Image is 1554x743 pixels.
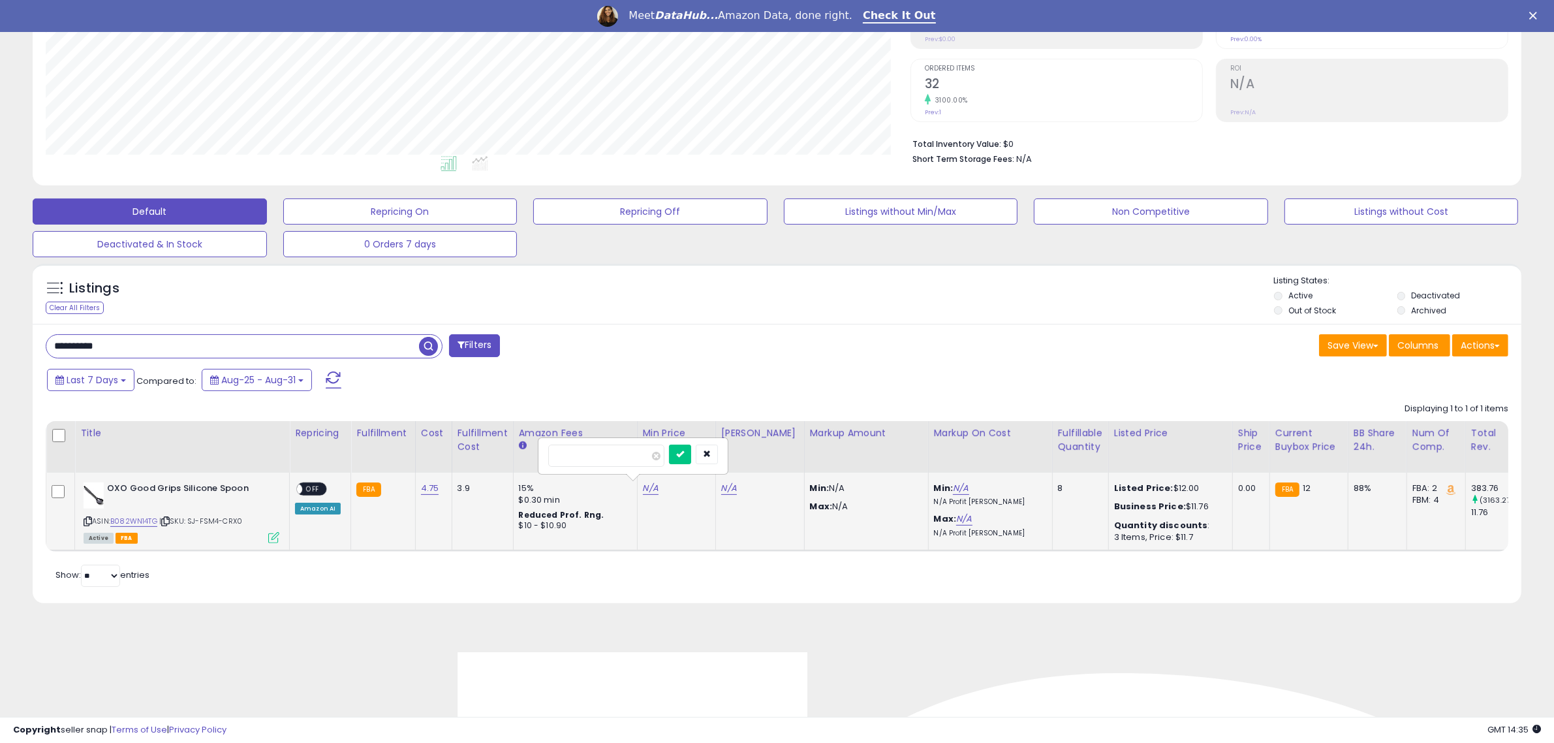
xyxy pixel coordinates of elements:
[110,516,157,527] a: B082WN14TG
[519,520,627,531] div: $10 - $10.90
[283,198,518,225] button: Repricing On
[1058,426,1103,454] div: Fulfillable Quantity
[1114,482,1173,494] b: Listed Price:
[912,153,1014,165] b: Short Term Storage Fees:
[1452,334,1508,356] button: Actions
[1034,198,1268,225] button: Non Competitive
[934,529,1042,538] p: N/A Profit [PERSON_NAME]
[1319,334,1387,356] button: Save View
[55,569,149,581] span: Show: entries
[519,440,527,452] small: Amazon Fees.
[1238,482,1260,494] div: 0.00
[1389,334,1450,356] button: Columns
[643,426,710,440] div: Min Price
[1230,108,1256,116] small: Prev: N/A
[421,426,446,440] div: Cost
[925,65,1202,72] span: Ordered Items
[1114,426,1227,440] div: Listed Price
[283,231,518,257] button: 0 Orders 7 days
[1275,426,1343,454] div: Current Buybox Price
[519,482,627,494] div: 15%
[925,76,1202,94] h2: 32
[1016,153,1032,165] span: N/A
[295,426,345,440] div: Repricing
[925,108,941,116] small: Prev: 1
[1230,65,1508,72] span: ROI
[1238,426,1264,454] div: Ship Price
[1288,290,1313,301] label: Active
[1284,198,1519,225] button: Listings without Cost
[931,95,968,105] small: 3100.00%
[953,482,969,495] a: N/A
[928,421,1052,473] th: The percentage added to the cost of goods (COGS) that forms the calculator for Min & Max prices.
[721,426,799,440] div: [PERSON_NAME]
[1230,76,1508,94] h2: N/A
[1275,482,1299,497] small: FBA
[597,6,618,27] img: Profile image for Georgie
[1471,426,1519,454] div: Total Rev.
[302,484,323,495] span: OFF
[810,500,833,513] strong: Max:
[810,501,918,513] p: N/A
[1058,482,1098,494] div: 8
[458,426,508,454] div: Fulfillment Cost
[1412,426,1460,454] div: Num of Comp.
[1397,339,1438,352] span: Columns
[356,426,409,440] div: Fulfillment
[107,482,266,498] b: OXO Good Grips Silicone Spoon
[519,494,627,506] div: $0.30 min
[1354,482,1397,494] div: 88%
[69,279,119,298] h5: Listings
[1303,482,1311,494] span: 12
[421,482,439,495] a: 4.75
[84,482,104,509] img: 21yzjYD3yPL._SL40_.jpg
[202,369,312,391] button: Aug-25 - Aug-31
[1230,35,1262,43] small: Prev: 0.00%
[1471,507,1524,518] div: 11.76
[810,482,918,494] p: N/A
[84,482,279,542] div: ASIN:
[46,302,104,314] div: Clear All Filters
[84,533,114,544] span: All listings currently available for purchase on Amazon
[1412,482,1455,494] div: FBA: 2
[519,509,604,520] b: Reduced Prof. Rng.
[721,482,737,495] a: N/A
[221,373,296,387] span: Aug-25 - Aug-31
[912,138,1001,150] b: Total Inventory Value:
[1354,426,1401,454] div: BB Share 24h.
[1114,531,1222,543] div: 3 Items, Price: $11.7
[934,498,1042,507] p: N/A Profit [PERSON_NAME]
[956,513,972,526] a: N/A
[1288,305,1336,316] label: Out of Stock
[784,198,1018,225] button: Listings without Min/Max
[1114,482,1222,494] div: $12.00
[1114,501,1222,513] div: $11.76
[33,198,267,225] button: Default
[1471,482,1524,494] div: 383.76
[1405,403,1508,415] div: Displaying 1 to 1 of 1 items
[136,375,196,387] span: Compared to:
[629,9,852,22] div: Meet Amazon Data, done right.
[1412,305,1447,316] label: Archived
[116,533,138,544] span: FBA
[47,369,134,391] button: Last 7 Days
[519,426,632,440] div: Amazon Fees
[1529,12,1542,20] div: Close
[934,513,957,525] b: Max:
[810,426,923,440] div: Markup Amount
[356,482,381,497] small: FBA
[1480,495,1520,505] small: (3163.27%)
[1412,494,1455,506] div: FBM: 4
[1114,519,1208,531] b: Quantity discounts
[80,426,284,440] div: Title
[925,35,956,43] small: Prev: $0.00
[533,198,768,225] button: Repricing Off
[912,135,1499,151] li: $0
[810,482,830,494] strong: Min:
[934,482,954,494] b: Min:
[934,426,1047,440] div: Markup on Cost
[863,9,936,24] a: Check It Out
[159,516,242,526] span: | SKU: SJ-FSM4-CRX0
[449,334,500,357] button: Filters
[33,231,267,257] button: Deactivated & In Stock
